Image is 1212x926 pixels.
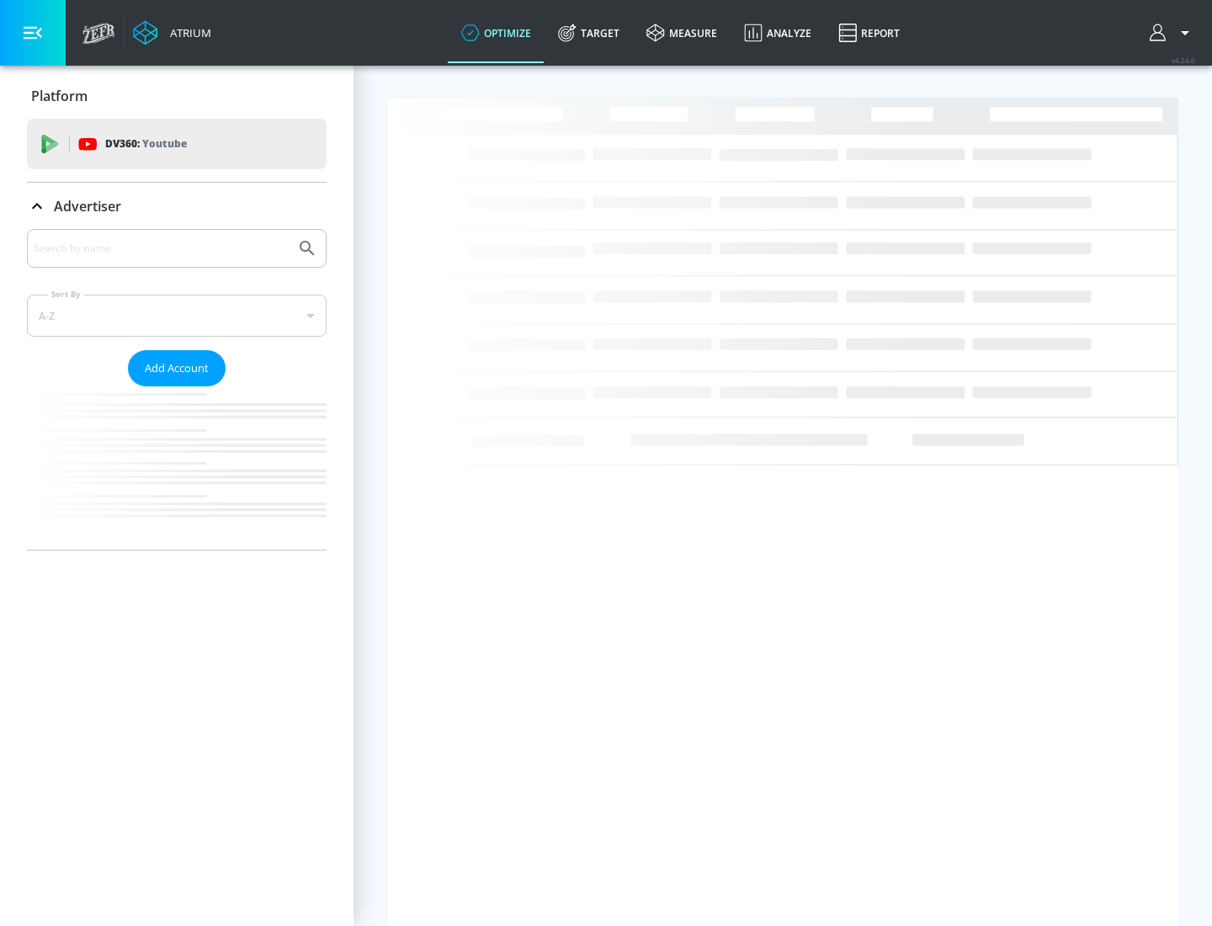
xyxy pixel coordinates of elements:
[133,20,211,45] a: Atrium
[448,3,545,63] a: optimize
[163,25,211,40] div: Atrium
[1172,56,1195,65] span: v 4.24.0
[142,135,187,152] p: Youtube
[27,72,327,120] div: Platform
[105,135,187,153] p: DV360:
[545,3,633,63] a: Target
[27,183,327,230] div: Advertiser
[27,229,327,550] div: Advertiser
[27,119,327,169] div: DV360: Youtube
[48,289,84,300] label: Sort By
[128,350,226,386] button: Add Account
[27,295,327,337] div: A-Z
[731,3,825,63] a: Analyze
[825,3,913,63] a: Report
[633,3,731,63] a: measure
[27,386,327,550] nav: list of Advertiser
[145,359,209,378] span: Add Account
[31,87,88,105] p: Platform
[54,197,121,216] p: Advertiser
[34,237,289,259] input: Search by name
